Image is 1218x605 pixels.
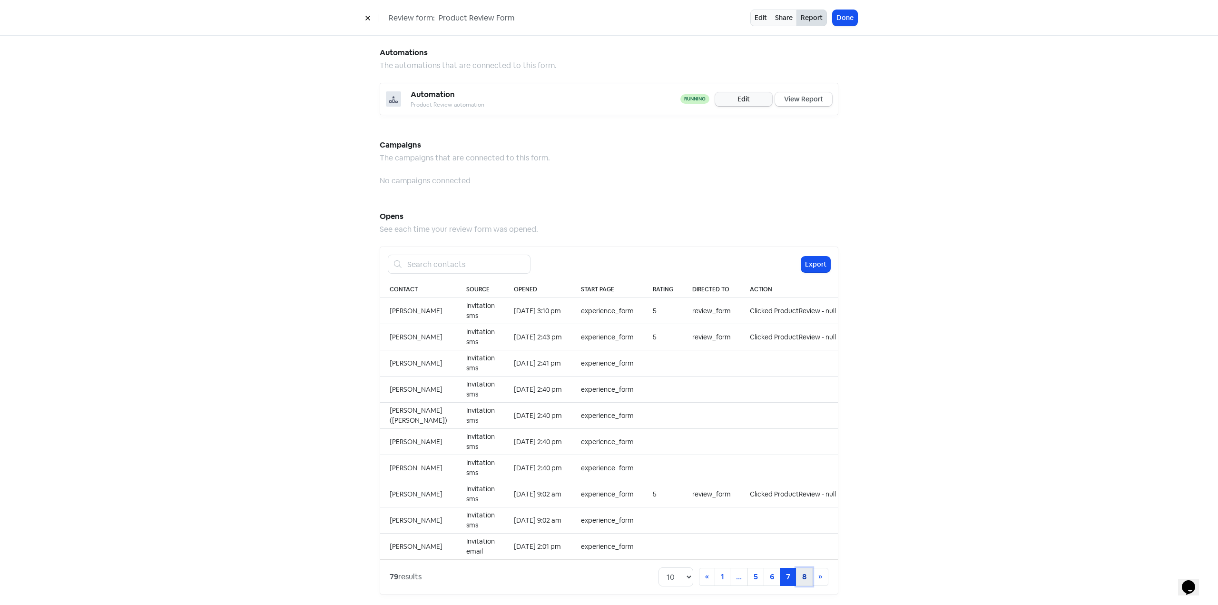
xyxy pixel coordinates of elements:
td: Invitation sms [457,481,504,507]
td: [DATE] 2:41 pm [504,350,571,377]
td: [DATE] 2:40 pm [504,455,571,481]
td: Clicked ProductReview - null [740,481,845,507]
div: The campaigns that are connected to this form. [380,152,838,164]
td: [DATE] 2:40 pm [504,403,571,429]
td: [PERSON_NAME] [380,324,457,350]
div: results [390,571,422,583]
td: [PERSON_NAME] [380,481,457,507]
div: See each time your review form was opened. [380,224,838,235]
th: Directed to [683,281,740,298]
td: Invitation sms [457,507,504,534]
span: « [705,572,709,582]
td: 5 [643,481,683,507]
td: [PERSON_NAME] [380,350,457,377]
strong: 79 [390,572,398,582]
td: [DATE] 9:02 am [504,507,571,534]
th: Opened [504,281,571,298]
th: Action [740,281,845,298]
td: [DATE] 3:10 pm [504,298,571,324]
td: [DATE] 9:02 am [504,481,571,507]
td: Clicked ProductReview - null [740,298,845,324]
td: [PERSON_NAME] [380,429,457,455]
a: View Report [775,92,832,106]
th: Source [457,281,504,298]
button: Export [801,257,830,272]
td: [PERSON_NAME] [380,455,457,481]
a: Share [771,10,797,26]
td: Invitation sms [457,455,504,481]
span: Review form: [389,12,435,24]
div: Product Review automation [411,100,680,109]
div: The automations that are connected to this form. [380,60,838,71]
td: Invitation sms [457,377,504,403]
input: Search contacts [402,255,530,274]
td: experience_form [571,377,643,403]
div: No campaigns connected [380,175,838,187]
h5: Automations [380,46,838,60]
td: Clicked ProductReview - null [740,324,845,350]
td: Invitation sms [457,429,504,455]
td: Invitation sms [457,403,504,429]
td: [PERSON_NAME] [380,534,457,560]
td: [DATE] 2:40 pm [504,429,571,455]
td: 5 [643,298,683,324]
a: 8 [796,568,813,586]
td: [PERSON_NAME] [380,377,457,403]
td: Invitation sms [457,298,504,324]
td: [DATE] 2:40 pm [504,377,571,403]
a: 1 [715,568,730,586]
td: experience_form [571,507,643,534]
td: 5 [643,324,683,350]
td: experience_form [571,350,643,377]
td: experience_form [571,324,643,350]
a: 7 [780,568,796,586]
td: [PERSON_NAME] [380,507,457,534]
a: Edit [715,92,772,106]
span: Automation [411,89,455,99]
td: Invitation sms [457,324,504,350]
th: Start page [571,281,643,298]
button: Done [833,10,857,26]
a: ... [730,568,748,586]
td: experience_form [571,429,643,455]
span: running [680,94,709,104]
td: [PERSON_NAME] ([PERSON_NAME]) [380,403,457,429]
a: Next [812,568,828,586]
td: review_form [683,481,740,507]
td: experience_form [571,403,643,429]
td: Invitation email [457,534,504,560]
button: Report [796,10,827,26]
td: experience_form [571,481,643,507]
a: Previous [699,568,715,586]
a: Edit [750,10,771,26]
th: Contact [380,281,457,298]
td: [DATE] 2:01 pm [504,534,571,560]
th: Rating [643,281,683,298]
td: Invitation sms [457,350,504,377]
h5: Campaigns [380,138,838,152]
span: » [818,572,822,582]
h5: Opens [380,209,838,224]
td: review_form [683,298,740,324]
td: [PERSON_NAME] [380,298,457,324]
td: review_form [683,324,740,350]
td: experience_form [571,455,643,481]
a: 6 [764,568,780,586]
td: [DATE] 2:43 pm [504,324,571,350]
td: experience_form [571,534,643,560]
iframe: chat widget [1178,567,1208,595]
a: 5 [747,568,764,586]
td: experience_form [571,298,643,324]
